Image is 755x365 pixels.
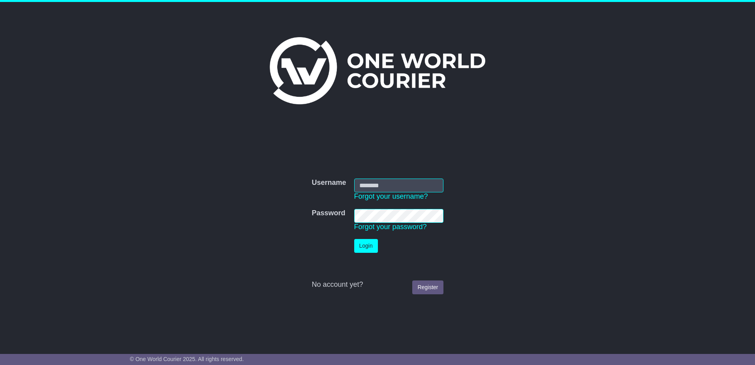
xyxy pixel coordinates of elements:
img: One World [270,37,485,104]
div: No account yet? [312,280,443,289]
a: Register [412,280,443,294]
label: Password [312,209,345,218]
a: Forgot your password? [354,223,427,231]
button: Login [354,239,378,253]
label: Username [312,179,346,187]
a: Forgot your username? [354,192,428,200]
span: © One World Courier 2025. All rights reserved. [130,356,244,362]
